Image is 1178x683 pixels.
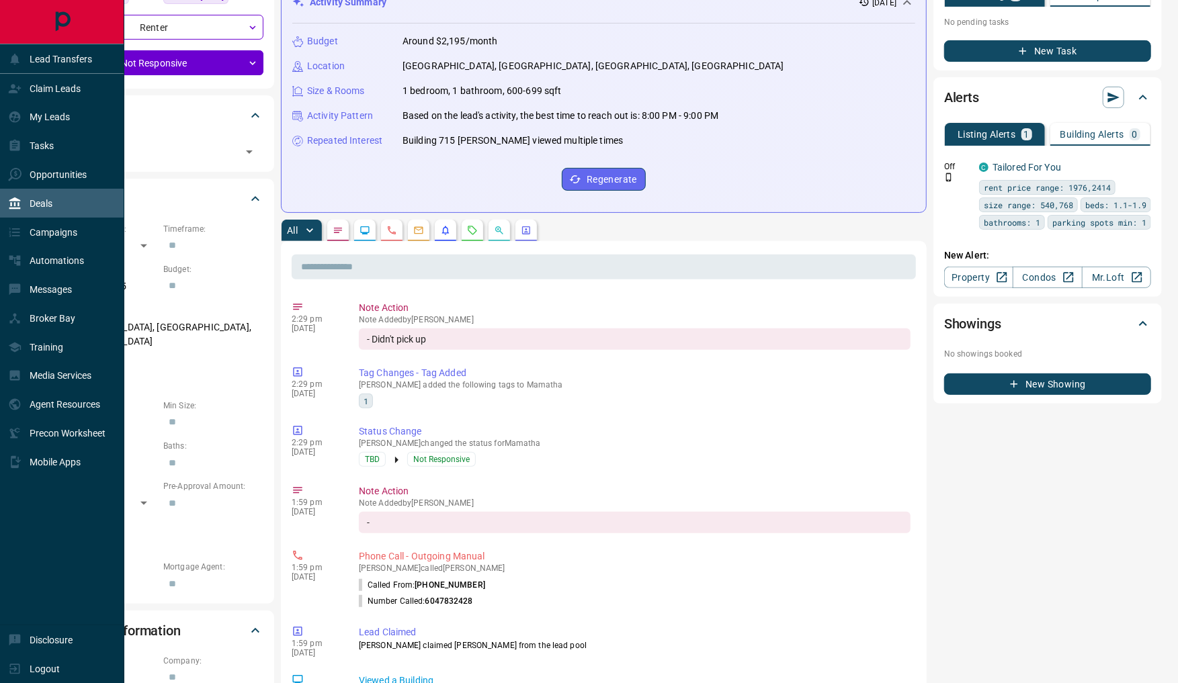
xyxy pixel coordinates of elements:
p: Called From: [359,579,485,591]
span: rent price range: 1976,2414 [984,181,1111,194]
p: [DATE] [292,572,339,582]
p: Number Called: [359,595,473,607]
div: Renter [56,15,263,40]
p: 1:59 pm [292,498,339,507]
p: Lead Claimed [359,625,911,639]
p: [DATE] [292,324,339,333]
p: Baths: [163,440,263,452]
p: 2:29 pm [292,379,339,389]
p: Repeated Interest [307,134,382,148]
a: Condos [1013,267,1082,288]
button: Open [240,142,259,161]
p: Around $2,195/month [403,34,498,48]
p: Status Change [359,424,911,439]
div: Criteria [56,183,263,215]
p: [DATE] [292,507,339,516]
p: Size & Rooms [307,84,365,98]
div: Alerts [944,81,1151,113]
a: Mr.Loft [1082,267,1151,288]
p: [DATE] [292,447,339,457]
svg: Listing Alerts [440,225,451,236]
p: [PERSON_NAME] called [PERSON_NAME] [359,563,911,573]
a: Property [944,267,1013,288]
button: New Showing [944,373,1151,395]
p: Timeframe: [163,223,263,235]
p: Min Size: [163,400,263,412]
span: parking spots min: 1 [1052,216,1146,229]
svg: Lead Browsing Activity [360,225,370,236]
p: 2:29 pm [292,314,339,324]
p: Building 715 [PERSON_NAME] viewed multiple times [403,134,623,148]
p: Areas Searched: [56,304,263,316]
svg: Requests [467,225,478,236]
button: New Task [944,40,1151,62]
div: Not Responsive [56,50,263,75]
p: [PERSON_NAME] added the following tags to Mamatha [359,380,911,390]
p: [DATE] [292,648,339,657]
div: - Didn't pick up [359,328,911,350]
span: Not Responsive [413,453,470,466]
p: Budget [307,34,338,48]
svg: Opportunities [494,225,505,236]
p: Note Action [359,484,911,498]
p: Building Alerts [1060,130,1124,139]
p: Note Action [359,301,911,315]
p: No pending tasks [944,12,1151,32]
p: All [287,226,298,235]
p: 1 [1024,130,1029,139]
p: Pre-Approval Amount: [163,480,263,492]
p: [PERSON_NAME] changed the status for Mamatha [359,439,911,448]
span: [PHONE_NUMBER] [415,580,485,590]
div: Showings [944,308,1151,340]
div: Personal Information [56,614,263,647]
p: Location [307,59,345,73]
div: - [359,512,911,533]
span: size range: 540,768 [984,198,1073,212]
span: bathrooms: 1 [984,216,1040,229]
p: 1:59 pm [292,563,339,572]
p: [GEOGRAPHIC_DATA], [GEOGRAPHIC_DATA], [GEOGRAPHIC_DATA], [GEOGRAPHIC_DATA] [403,59,784,73]
h2: Alerts [944,87,979,108]
button: Regenerate [562,168,646,191]
p: Budget: [163,263,263,275]
a: Tailored For You [993,162,1061,173]
p: Off [944,161,971,173]
p: Motivation: [56,359,263,371]
div: condos.ca [979,163,988,172]
span: 6047832428 [425,596,473,606]
p: 0 [1132,130,1138,139]
svg: Notes [333,225,343,236]
p: Note Added by [PERSON_NAME] [359,498,911,508]
p: New Alert: [944,248,1151,263]
p: Company: [163,655,263,667]
p: 1 bedroom, 1 bathroom, 600-699 sqft [403,84,562,98]
p: 2:29 pm [292,438,339,447]
p: Note Added by [PERSON_NAME] [359,315,911,324]
svg: Push Notification Only [944,173,954,182]
div: Tags [56,99,263,132]
p: [DATE] [292,389,339,398]
p: [PERSON_NAME] claimed [PERSON_NAME] from the lead pool [359,639,911,651]
span: beds: 1.1-1.9 [1085,198,1146,212]
h2: Showings [944,313,1001,334]
span: 1 [364,394,368,408]
svg: Emails [413,225,424,236]
p: Phone Call - Outgoing Manual [359,549,911,563]
p: Credit Score: [56,520,263,533]
p: Based on the lead's activity, the best time to reach out is: 8:00 PM - 9:00 PM [403,109,718,123]
p: Listing Alerts [958,130,1016,139]
svg: Calls [386,225,397,236]
svg: Agent Actions [521,225,532,236]
p: [GEOGRAPHIC_DATA], [GEOGRAPHIC_DATA], [GEOGRAPHIC_DATA] [56,316,263,353]
p: Mortgage Agent: [163,561,263,573]
p: 1:59 pm [292,639,339,648]
p: Tag Changes - Tag Added [359,366,911,380]
span: TBD [365,453,380,466]
p: No showings booked [944,348,1151,360]
p: Activity Pattern [307,109,373,123]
